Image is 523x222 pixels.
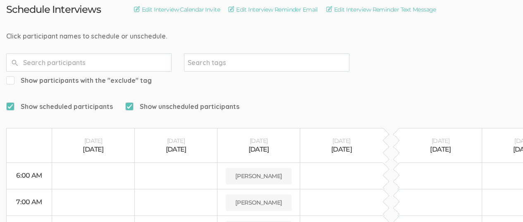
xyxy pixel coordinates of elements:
div: [DATE] [408,145,474,154]
div: [DATE] [226,145,291,154]
a: Edit Interview Calendar Invite [134,5,220,14]
span: Show scheduled participants [6,102,113,111]
span: Show participants with the "exclude" tag [6,76,152,85]
div: 6:00 AM [15,171,43,181]
a: Edit Interview Reminder Text Message [326,5,436,14]
h3: Schedule Interviews [6,4,101,15]
span: Show unscheduled participants [125,102,239,111]
div: [DATE] [408,137,474,145]
button: [PERSON_NAME] [226,168,291,184]
input: Search tags [188,57,239,68]
div: [DATE] [143,145,209,154]
div: [DATE] [60,137,126,145]
iframe: Chat Widget [482,182,523,222]
div: [DATE] [308,137,375,145]
button: [PERSON_NAME] [226,194,291,211]
div: [DATE] [143,137,209,145]
a: Edit Interview Reminder Email [228,5,318,14]
div: [DATE] [226,137,291,145]
input: Search participants [6,53,172,72]
div: [DATE] [308,145,375,154]
div: [DATE] [60,145,126,154]
div: 7:00 AM [15,198,43,207]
